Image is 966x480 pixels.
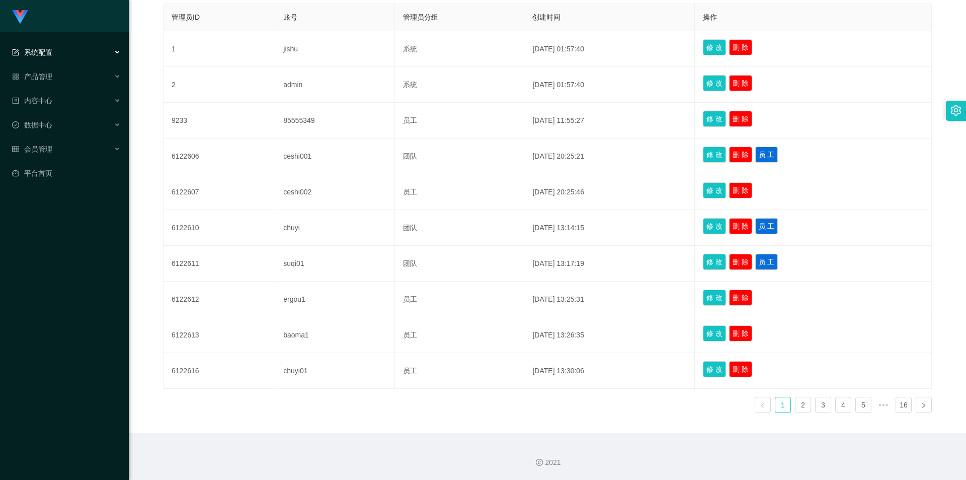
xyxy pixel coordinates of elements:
td: 85555349 [275,103,395,139]
li: 1 [775,397,791,413]
li: 5 [855,397,871,413]
span: 账号 [283,13,297,21]
button: 修 改 [703,182,726,198]
td: 系统 [395,67,524,103]
button: 员 工 [755,147,778,163]
button: 删 除 [729,182,752,198]
button: 修 改 [703,254,726,270]
li: 3 [815,397,831,413]
button: 修 改 [703,75,726,91]
button: 删 除 [729,254,752,270]
span: [DATE] 11:55:27 [532,116,584,124]
li: 16 [896,397,912,413]
span: [DATE] 13:14:15 [532,224,584,232]
td: 6122613 [164,317,275,353]
li: 2 [795,397,811,413]
td: 6122606 [164,139,275,174]
i: 图标: profile [12,97,19,104]
li: 4 [835,397,851,413]
i: 图标: setting [950,105,961,116]
td: ergou1 [275,282,395,317]
td: chuyi [275,210,395,246]
a: 3 [816,397,831,413]
td: chuyi01 [275,353,395,389]
td: 员工 [395,353,524,389]
button: 修 改 [703,361,726,377]
span: 产品管理 [12,73,52,81]
a: 1 [775,397,790,413]
span: 系统配置 [12,48,52,56]
td: ceshi001 [275,139,395,174]
span: 管理员ID [172,13,200,21]
td: 9233 [164,103,275,139]
img: logo.9652507e.png [12,10,28,24]
button: 删 除 [729,39,752,55]
span: 内容中心 [12,97,52,105]
td: admin [275,67,395,103]
li: 向后 5 页 [875,397,892,413]
button: 修 改 [703,290,726,306]
span: 管理员分组 [403,13,438,21]
i: 图标: copyright [536,459,543,466]
i: 图标: table [12,146,19,153]
a: 4 [836,397,851,413]
span: [DATE] 13:30:06 [532,367,584,375]
i: 图标: form [12,49,19,56]
span: 数据中心 [12,121,52,129]
span: 创建时间 [532,13,560,21]
button: 修 改 [703,325,726,341]
span: 操作 [703,13,717,21]
a: 2 [795,397,811,413]
td: 员工 [395,282,524,317]
button: 删 除 [729,290,752,306]
td: 员工 [395,317,524,353]
span: [DATE] 01:57:40 [532,81,584,89]
button: 删 除 [729,325,752,341]
span: [DATE] 13:25:31 [532,295,584,303]
span: [DATE] 01:57:40 [532,45,584,53]
td: 员工 [395,174,524,210]
td: 1 [164,31,275,67]
div: 2021 [137,457,958,468]
td: suqi01 [275,246,395,282]
td: 员工 [395,103,524,139]
button: 删 除 [729,361,752,377]
td: 团队 [395,210,524,246]
button: 删 除 [729,147,752,163]
i: 图标: right [921,402,927,408]
button: 员 工 [755,218,778,234]
button: 删 除 [729,111,752,127]
button: 删 除 [729,218,752,234]
button: 修 改 [703,147,726,163]
td: 团队 [395,139,524,174]
i: 图标: appstore-o [12,73,19,80]
td: 团队 [395,246,524,282]
td: 2 [164,67,275,103]
li: 下一页 [916,397,932,413]
span: [DATE] 20:25:21 [532,152,584,160]
td: jishu [275,31,395,67]
button: 修 改 [703,39,726,55]
td: 6122612 [164,282,275,317]
button: 修 改 [703,218,726,234]
td: 6122616 [164,353,275,389]
a: 16 [896,397,911,413]
button: 员 工 [755,254,778,270]
a: 5 [856,397,871,413]
span: 会员管理 [12,145,52,153]
span: [DATE] 13:17:19 [532,259,584,267]
a: 图标: dashboard平台首页 [12,163,121,183]
button: 删 除 [729,75,752,91]
td: 6122607 [164,174,275,210]
td: 6122611 [164,246,275,282]
li: 上一页 [755,397,771,413]
span: [DATE] 20:25:46 [532,188,584,196]
td: 6122610 [164,210,275,246]
i: 图标: left [760,402,766,408]
td: 系统 [395,31,524,67]
span: [DATE] 13:26:35 [532,331,584,339]
span: ••• [875,397,892,413]
button: 修 改 [703,111,726,127]
td: ceshi002 [275,174,395,210]
td: baoma1 [275,317,395,353]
